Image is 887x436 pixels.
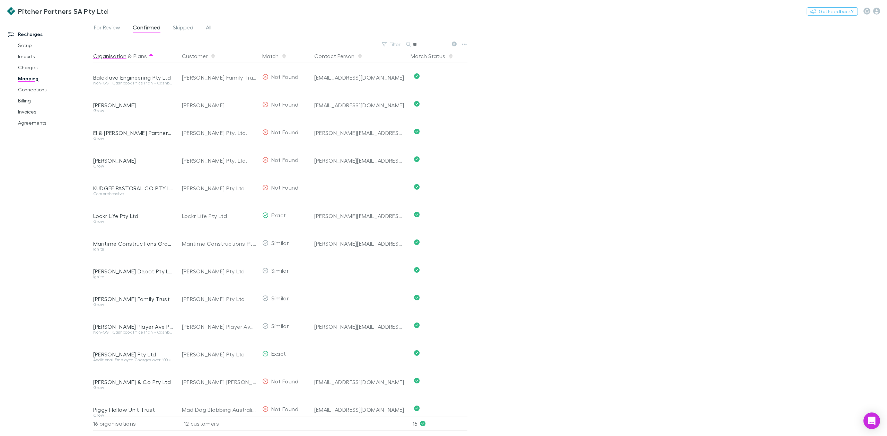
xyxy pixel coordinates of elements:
[182,119,257,147] div: [PERSON_NAME] Pty. Ltd.
[182,49,216,63] button: Customer
[182,91,257,119] div: [PERSON_NAME]
[93,164,174,168] div: Grow
[314,49,363,63] button: Contact Person
[262,49,287,63] button: Match
[93,351,174,358] div: [PERSON_NAME] Pty Ltd
[93,406,174,413] div: Piggy Hollow Unit Trust
[271,350,286,357] span: Exact
[182,368,257,396] div: [PERSON_NAME] [PERSON_NAME]
[93,413,174,417] div: Grow
[414,212,420,217] svg: Confirmed
[93,358,174,362] div: Additional Employee Charges over 100 • Ultimate 100 Price Plan
[413,417,467,430] p: 16
[93,268,174,275] div: [PERSON_NAME] Depot Pty Ltd
[11,40,99,51] a: Setup
[314,323,405,330] div: [PERSON_NAME][EMAIL_ADDRESS][DOMAIN_NAME]
[94,24,120,33] span: For Review
[414,350,420,356] svg: Confirmed
[93,136,174,140] div: Grow
[414,267,420,273] svg: Confirmed
[182,313,257,340] div: [PERSON_NAME] Player Ave Property Pty Ltd
[182,202,257,230] div: Lockr Life Pty Ltd
[271,267,289,274] span: Similar
[414,323,420,328] svg: Confirmed
[93,185,174,192] div: KUDGEE PASTORAL CO PTY LTD
[133,49,147,63] button: Plans
[93,247,174,251] div: Ignite
[414,73,420,79] svg: Confirmed
[271,406,299,412] span: Not Found
[93,74,174,81] div: Balaklava Engineering Pty Ltd
[206,24,211,33] span: All
[93,296,174,302] div: [PERSON_NAME] Family Trust
[271,212,286,218] span: Exact
[378,40,405,48] button: Filter
[18,7,108,15] h3: Pitcher Partners SA Pty Ltd
[93,240,174,247] div: Maritime Constructions Group
[414,378,420,383] svg: Confirmed
[271,101,299,108] span: Not Found
[11,117,99,128] a: Agreements
[93,385,174,390] div: Grow
[314,74,405,81] div: [EMAIL_ADDRESS][DOMAIN_NAME]
[271,129,299,135] span: Not Found
[271,73,299,80] span: Not Found
[314,102,405,109] div: [EMAIL_ADDRESS][DOMAIN_NAME]
[93,379,174,385] div: [PERSON_NAME] & Co Pty Ltd
[414,295,420,300] svg: Confirmed
[182,340,257,368] div: [PERSON_NAME] Pty Ltd
[176,417,260,430] div: 12 customers
[93,157,174,164] div: [PERSON_NAME]
[93,417,176,430] div: 16 organisations
[93,129,174,136] div: EI & [PERSON_NAME] Partnership
[314,379,405,385] div: [EMAIL_ADDRESS][DOMAIN_NAME]
[182,174,257,202] div: [PERSON_NAME] Pty Ltd
[11,73,99,84] a: Mapping
[93,275,174,279] div: Ignite
[314,406,405,413] div: [EMAIL_ADDRESS][DOMAIN_NAME]
[3,3,112,19] a: Pitcher Partners SA Pty Ltd
[314,240,405,247] div: [PERSON_NAME][EMAIL_ADDRESS][DOMAIN_NAME]
[11,51,99,62] a: Imports
[411,49,454,63] button: Match Status
[182,285,257,313] div: [PERSON_NAME] Pty Ltd
[314,157,405,164] div: [PERSON_NAME][EMAIL_ADDRESS][DOMAIN_NAME]
[93,49,126,63] button: Organisation
[314,129,405,136] div: [PERSON_NAME][EMAIL_ADDRESS][DOMAIN_NAME]
[93,219,174,224] div: Grow
[93,330,174,334] div: Non-GST Cashbook Price Plan • Cashbook (Non-GST) Price Plan
[863,412,880,429] div: Open Intercom Messenger
[11,84,99,95] a: Connections
[93,323,174,330] div: [PERSON_NAME] Player Ave Property Pty Ltd
[414,101,420,107] svg: Confirmed
[182,147,257,174] div: [PERSON_NAME] Pty. Ltd.
[271,323,289,329] span: Similar
[271,295,289,301] span: Similar
[271,184,299,191] span: Not Found
[133,24,160,33] span: Confirmed
[11,95,99,106] a: Billing
[182,64,257,91] div: [PERSON_NAME] Family Trust ([PERSON_NAME] & [PERSON_NAME])
[414,406,420,411] svg: Confirmed
[271,378,299,384] span: Not Found
[182,230,257,257] div: Maritime Constructions Pty Ltd
[93,109,174,113] div: Grow
[11,106,99,117] a: Invoices
[93,192,174,196] div: Comprehensive
[414,156,420,162] svg: Confirmed
[173,24,193,33] span: Skipped
[11,62,99,73] a: Charges
[7,7,15,15] img: Pitcher Partners SA Pty Ltd's Logo
[93,81,174,85] div: Non-GST Cashbook Price Plan • Cashbook (Non-GST) Price Plan
[807,7,858,16] button: Got Feedback?
[271,156,299,163] span: Not Found
[93,212,174,219] div: Lockr Life Pty Ltd
[93,102,174,109] div: [PERSON_NAME]
[271,239,289,246] span: Similar
[414,184,420,190] svg: Confirmed
[93,49,174,63] div: &
[182,396,257,424] div: Mad Dog Blobbing Australia Unit Trust
[93,302,174,307] div: Grow
[182,257,257,285] div: [PERSON_NAME] Pty Ltd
